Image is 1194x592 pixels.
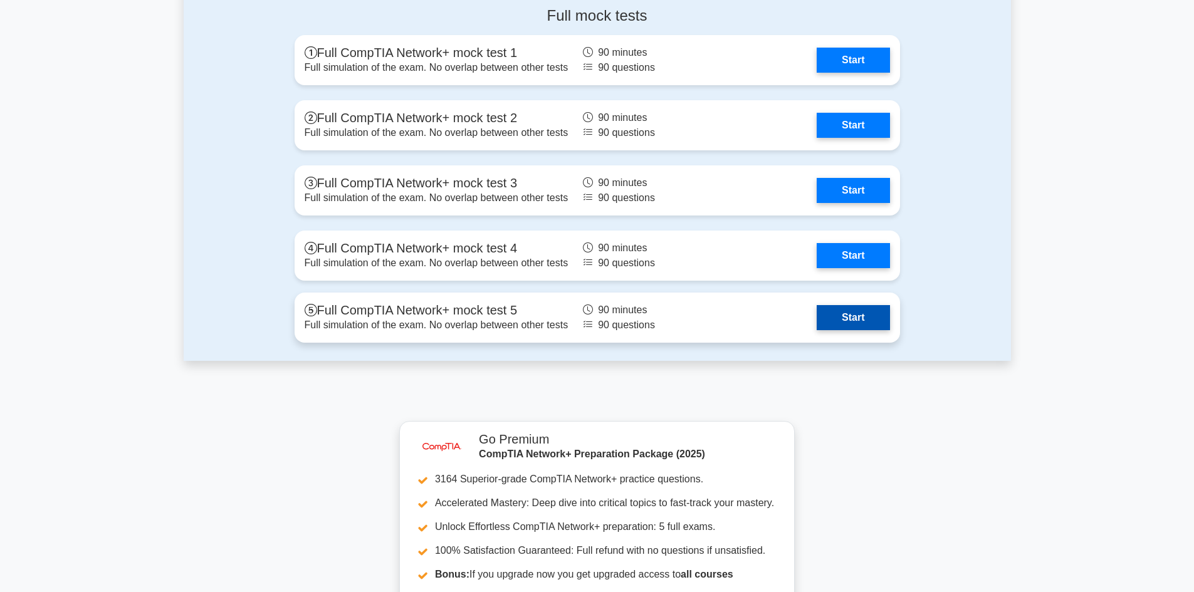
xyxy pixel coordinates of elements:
a: Start [817,113,889,138]
a: Start [817,305,889,330]
a: Start [817,243,889,268]
h4: Full mock tests [295,7,900,25]
a: Start [817,178,889,203]
a: Start [817,48,889,73]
